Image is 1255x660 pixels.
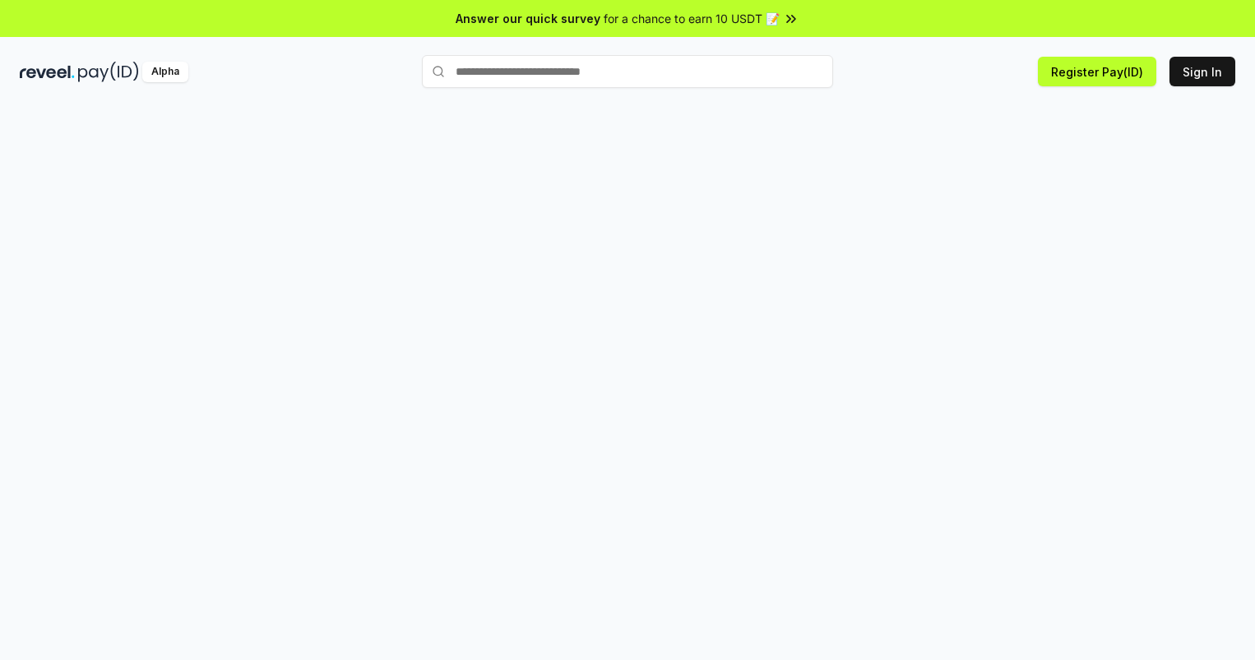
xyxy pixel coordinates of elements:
[20,62,75,82] img: reveel_dark
[142,62,188,82] div: Alpha
[604,10,780,27] span: for a chance to earn 10 USDT 📝
[1038,57,1156,86] button: Register Pay(ID)
[1169,57,1235,86] button: Sign In
[78,62,139,82] img: pay_id
[456,10,600,27] span: Answer our quick survey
